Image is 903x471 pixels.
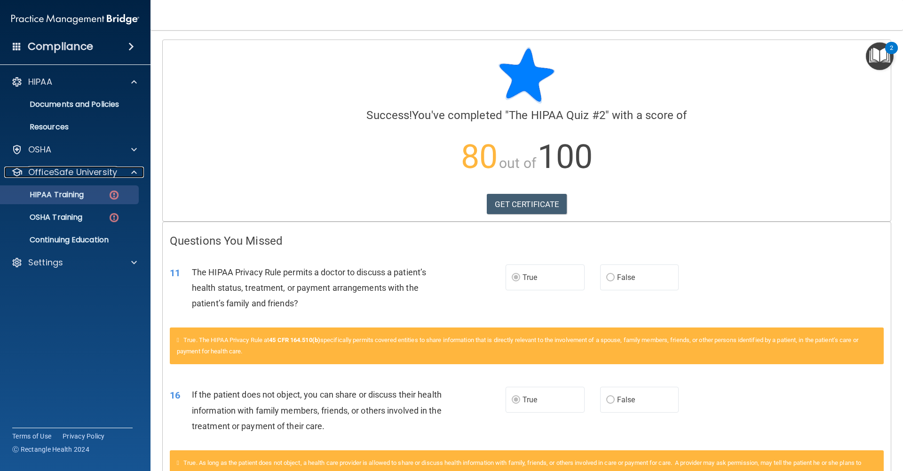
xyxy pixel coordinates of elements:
[6,100,135,109] p: Documents and Policies
[6,122,135,132] p: Resources
[11,167,137,178] a: OfficeSafe University
[487,194,567,215] a: GET CERTIFICATE
[28,144,52,155] p: OSHA
[12,431,51,441] a: Terms of Use
[28,257,63,268] p: Settings
[6,235,135,245] p: Continuing Education
[170,235,884,247] h4: Questions You Missed
[523,273,537,282] span: True
[512,274,520,281] input: True
[269,336,320,343] a: 45 CFR 164.510(b)
[28,167,117,178] p: OfficeSafe University
[28,40,93,53] h4: Compliance
[28,76,52,88] p: HIPAA
[512,397,520,404] input: True
[617,395,635,404] span: False
[11,144,137,155] a: OSHA
[63,431,105,441] a: Privacy Policy
[108,212,120,224] img: danger-circle.6113f641.png
[499,155,536,171] span: out of
[866,42,894,70] button: Open Resource Center, 2 new notifications
[538,137,593,176] span: 100
[509,109,605,122] span: The HIPAA Quiz #2
[11,10,139,29] img: PMB logo
[366,109,412,122] span: Success!
[170,267,180,279] span: 11
[177,336,858,355] span: True. The HIPAA Privacy Rule at specifically permits covered entities to share information that i...
[606,274,615,281] input: False
[890,48,893,60] div: 2
[499,47,555,104] img: blue-star-rounded.9d042014.png
[170,109,884,121] h4: You've completed " " with a score of
[108,189,120,201] img: danger-circle.6113f641.png
[856,406,892,442] iframe: Drift Widget Chat Controller
[11,76,137,88] a: HIPAA
[6,190,84,200] p: HIPAA Training
[11,257,137,268] a: Settings
[606,397,615,404] input: False
[192,267,426,308] span: The HIPAA Privacy Rule permits a doctor to discuss a patient’s health status, treatment, or payme...
[461,137,498,176] span: 80
[617,273,635,282] span: False
[12,445,89,454] span: Ⓒ Rectangle Health 2024
[523,395,537,404] span: True
[170,390,180,401] span: 16
[6,213,82,222] p: OSHA Training
[192,390,442,431] span: If the patient does not object, you can share or discuss their health information with family mem...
